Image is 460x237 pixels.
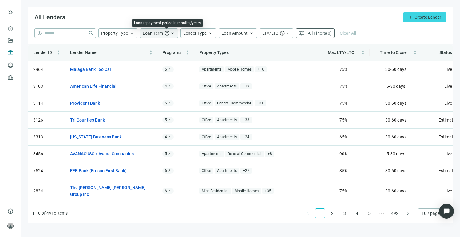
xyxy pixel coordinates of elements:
[328,209,337,218] a: 2
[438,134,458,139] span: Estimated
[168,169,171,173] span: arrow_outward
[303,208,313,218] button: left
[165,188,167,193] span: 6
[370,61,422,78] td: 30-60 days
[370,146,422,162] td: 5-30 days
[199,168,213,174] span: Office
[215,100,253,107] span: General Commercial
[134,21,201,25] div: Loan repayment period in months/years
[165,101,167,106] span: 5
[34,14,65,21] span: All Lenders
[339,67,347,72] span: 75 %
[262,31,278,36] span: LTV/LTC
[303,208,313,218] li: Previous Page
[225,66,254,73] span: Mobile Homes
[370,95,422,112] td: 30-60 days
[438,118,458,122] span: Estimated
[162,50,181,55] span: Programs
[389,208,401,218] li: 492
[232,188,261,194] span: Mobile Homes
[255,66,267,73] span: + 16
[299,30,305,36] span: tune
[199,117,213,123] span: Office
[165,134,167,139] span: 4
[143,31,163,36] span: Loan Term
[7,208,14,214] span: help
[70,50,97,55] span: Lender Name
[168,101,171,105] span: arrow_outward
[339,101,347,106] span: 75 %
[296,28,335,38] button: tuneAll Filters(0)
[28,146,65,162] td: 3456
[168,189,171,193] span: arrow_outward
[315,209,325,218] a: 1
[249,30,254,36] span: keyboard_arrow_up
[28,78,65,95] td: 3103
[215,117,239,123] span: Apartments
[28,203,65,220] td: 2838
[199,66,224,73] span: Apartments
[414,15,441,20] span: Create Lender
[7,9,14,16] button: keyboard_double_arrow_right
[7,223,14,229] span: person
[352,209,362,218] a: 4
[403,12,446,22] button: addCreate Lender
[408,15,413,20] span: add
[215,168,239,174] span: Apartments
[168,118,171,122] span: arrow_outward
[28,162,65,179] td: 7524
[215,134,239,140] span: Apartments
[33,50,52,55] span: Lender ID
[208,30,213,36] span: keyboard_arrow_up
[438,168,458,173] span: Estimated
[165,168,167,173] span: 6
[240,83,252,90] span: + 13
[70,134,122,140] a: [US_STATE] Business Bank
[339,134,347,139] span: 65 %
[170,30,175,36] span: keyboard_arrow_up
[339,118,347,122] span: 75 %
[403,208,413,218] button: right
[444,84,452,89] span: Live
[28,112,65,129] td: 3126
[70,66,111,73] a: Malaga Bank | So Cal
[70,83,117,90] a: American Life Financial
[28,179,65,203] td: 2834
[340,208,350,218] li: 3
[129,30,135,36] span: keyboard_arrow_up
[339,168,347,173] span: 85 %
[308,31,326,36] span: All Filters
[306,212,310,215] span: left
[199,83,213,90] span: Office
[240,168,252,174] span: + 27
[328,50,354,55] span: Max LTV/LTC
[240,117,252,123] span: + 33
[28,95,65,112] td: 3114
[199,134,213,140] span: Office
[221,31,248,36] span: Loan Amount
[168,152,171,156] span: arrow_outward
[70,167,127,174] a: FFB Bank (Fresno First Bank)
[377,208,387,218] li: Next 5 Pages
[165,118,167,122] span: 5
[370,78,422,95] td: 5-30 days
[444,67,452,72] span: Live
[70,184,146,198] a: The [PERSON_NAME] [PERSON_NAME] Group Inc
[380,50,407,55] span: Time to Close
[165,67,167,72] span: 5
[262,188,274,194] span: + 35
[326,31,332,36] span: ( 0 )
[280,30,285,36] span: help
[7,50,12,56] span: account_balance
[37,31,42,36] span: help
[339,188,347,193] span: 75 %
[315,208,325,218] li: 1
[165,84,167,89] span: 4
[370,179,422,203] td: 30-60 days
[370,203,422,220] td: 30-60 days
[265,151,274,157] span: + 8
[444,188,452,193] span: Live
[255,100,266,107] span: + 31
